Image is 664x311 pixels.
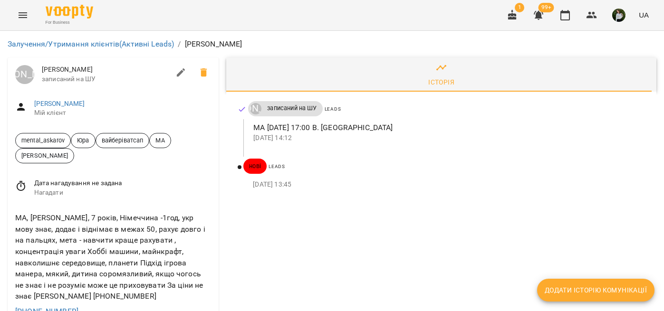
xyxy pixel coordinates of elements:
[34,188,212,198] span: Нагадати
[178,38,181,50] li: /
[269,164,285,169] span: Leads
[16,151,74,160] span: [PERSON_NAME]
[243,162,267,170] span: нові
[15,65,34,84] a: [PERSON_NAME]
[248,103,261,114] a: [PERSON_NAME]
[428,76,454,88] div: Історія
[34,108,212,118] span: Мій клієнт
[34,179,212,188] span: Дата нагадування не задана
[96,136,149,145] span: вайберіватсап
[635,6,653,24] button: UA
[539,3,554,12] span: 99+
[42,75,170,84] span: записаний на ШУ
[261,104,322,113] span: записаний на ШУ
[34,100,85,107] a: [PERSON_NAME]
[253,122,641,133] p: МА [DATE] 17:00 В. [GEOGRAPHIC_DATA]
[16,136,70,145] span: mental_askarov
[639,10,649,20] span: UA
[545,284,647,296] span: Додати історію комунікації
[15,65,34,84] div: Юрій Тимочко
[71,136,95,145] span: Юра
[11,4,34,27] button: Menu
[325,106,341,112] span: Leads
[46,5,93,19] img: Voopty Logo
[537,279,654,302] button: Додати історію комунікації
[13,210,213,304] div: МА, [PERSON_NAME], 7 років, Німеччина -1год, укр мову знає, додає і віднімає в межах 50, рахує до...
[42,65,170,75] span: [PERSON_NAME]
[515,3,524,12] span: 1
[253,180,641,189] p: [DATE] 13:45
[150,136,170,145] span: МА
[250,103,261,114] div: Юрій Тимочко
[8,38,656,50] nav: breadcrumb
[8,39,174,48] a: Залучення/Утримання клієнтів(Активні Leads)
[253,133,641,143] p: [DATE] 14:12
[185,38,242,50] p: [PERSON_NAME]
[46,19,93,26] span: For Business
[612,9,626,22] img: 6b662c501955233907b073253d93c30f.jpg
